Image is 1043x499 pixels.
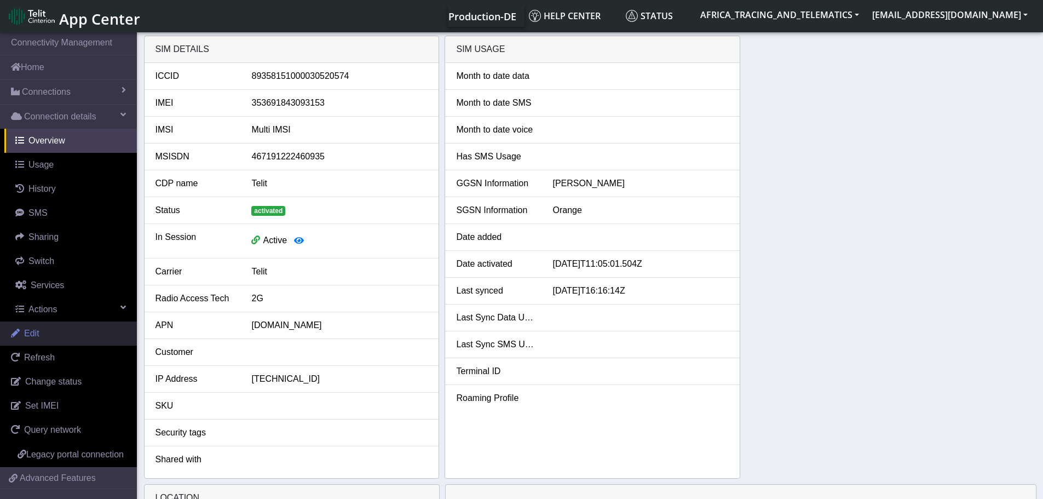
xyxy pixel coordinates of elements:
a: Switch [4,249,137,273]
div: ICCID [147,70,244,83]
div: Status [147,204,244,217]
div: Last Sync Data Usage [448,311,544,324]
div: [PERSON_NAME] [544,177,737,190]
div: 353691843093153 [243,96,436,110]
span: Connection details [24,110,96,123]
a: History [4,177,137,201]
span: Production-DE [448,10,516,23]
div: Last Sync SMS Usage [448,338,544,351]
span: Overview [28,136,65,145]
a: Overview [4,129,137,153]
div: Multi IMSI [243,123,436,136]
div: GGSN Information [448,177,544,190]
button: View session details [287,231,311,251]
span: Change status [25,377,82,386]
div: [DATE]T16:16:14Z [544,284,737,297]
span: activated [251,206,285,216]
div: Radio Access Tech [147,292,244,305]
div: APN [147,319,244,332]
a: App Center [9,4,139,28]
span: Legacy portal connection [26,450,124,459]
span: Status [626,10,673,22]
div: Telit [243,265,436,278]
span: Refresh [24,353,55,362]
span: Usage [28,160,54,169]
div: 467191222460935 [243,150,436,163]
div: Month to date voice [448,123,544,136]
div: IMEI [147,96,244,110]
div: Security tags [147,426,244,439]
div: SIM details [145,36,439,63]
img: knowledge.svg [529,10,541,22]
div: Terminal ID [448,365,544,378]
span: App Center [59,9,140,29]
a: Usage [4,153,137,177]
a: SMS [4,201,137,225]
div: IMSI [147,123,244,136]
span: Help center [529,10,601,22]
div: Telit [243,177,436,190]
div: Last synced [448,284,544,297]
div: Carrier [147,265,244,278]
div: In Session [147,231,244,251]
div: Month to date SMS [448,96,544,110]
button: AFRICA_TRACING_AND_TELEMATICS [694,5,866,25]
div: 2G [243,292,436,305]
div: Shared with [147,453,244,466]
div: SGSN Information [448,204,544,217]
div: SKU [147,399,244,412]
a: Services [4,273,137,297]
div: SIM Usage [445,36,740,63]
a: Help center [525,5,621,27]
div: Date added [448,231,544,244]
span: SMS [28,208,48,217]
a: Actions [4,297,137,322]
span: Advanced Features [20,472,96,485]
a: Status [621,5,694,27]
span: Connections [22,85,71,99]
img: logo-telit-cinterion-gw-new.png [9,8,55,25]
div: Roaming Profile [448,392,544,405]
span: Edit [24,329,39,338]
span: Active [263,236,287,245]
a: Your current platform instance [448,5,516,27]
div: Customer [147,346,244,359]
button: [EMAIL_ADDRESS][DOMAIN_NAME] [866,5,1034,25]
span: History [28,184,56,193]
div: CDP name [147,177,244,190]
div: 89358151000030520574 [243,70,436,83]
span: Set IMEI [25,401,59,410]
img: status.svg [626,10,638,22]
div: Has SMS Usage [448,150,544,163]
div: Month to date data [448,70,544,83]
div: MSISDN [147,150,244,163]
div: Date activated [448,257,544,271]
div: IP Address [147,372,244,386]
span: Switch [28,256,54,266]
div: [TECHNICAL_ID] [243,372,436,386]
div: [DOMAIN_NAME] [243,319,436,332]
span: Sharing [28,232,59,242]
a: Sharing [4,225,137,249]
span: Actions [28,305,57,314]
div: [DATE]T11:05:01.504Z [544,257,737,271]
span: Services [31,280,64,290]
span: Query network [24,425,81,434]
div: Orange [544,204,737,217]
